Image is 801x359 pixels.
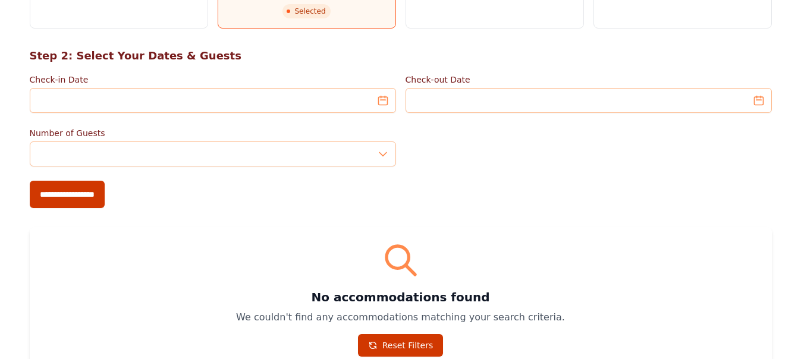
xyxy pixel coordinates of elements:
p: We couldn't find any accommodations matching your search criteria. [44,310,758,325]
h2: Step 2: Select Your Dates & Guests [30,48,772,64]
label: Check-out Date [406,74,772,86]
label: Check-in Date [30,74,396,86]
label: Number of Guests [30,127,396,139]
a: Reset Filters [358,334,444,357]
span: Selected [282,4,330,18]
h3: No accommodations found [44,289,758,306]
